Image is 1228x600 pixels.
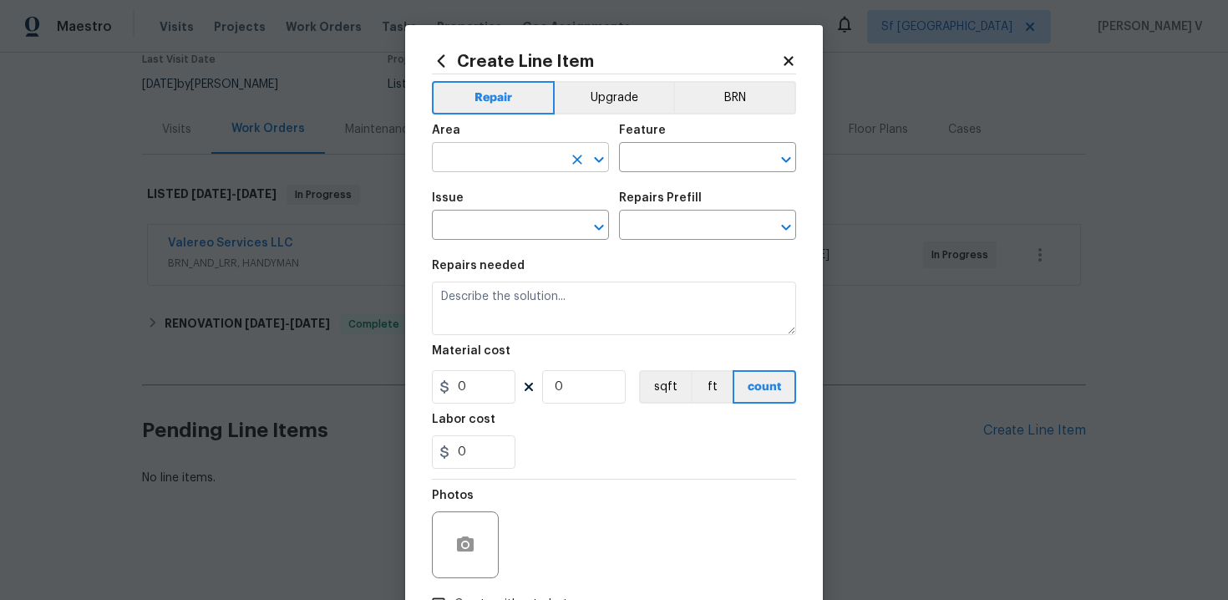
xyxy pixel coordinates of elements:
[566,148,589,171] button: Clear
[774,148,798,171] button: Open
[619,125,666,136] h5: Feature
[587,216,611,239] button: Open
[432,52,781,70] h2: Create Line Item
[639,370,691,404] button: sqft
[619,192,702,204] h5: Repairs Prefill
[733,370,796,404] button: count
[432,192,464,204] h5: Issue
[432,414,495,425] h5: Labor cost
[432,345,510,357] h5: Material cost
[432,260,525,272] h5: Repairs needed
[555,81,674,114] button: Upgrade
[673,81,796,114] button: BRN
[432,81,555,114] button: Repair
[432,490,474,501] h5: Photos
[432,125,460,136] h5: Area
[774,216,798,239] button: Open
[691,370,733,404] button: ft
[587,148,611,171] button: Open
